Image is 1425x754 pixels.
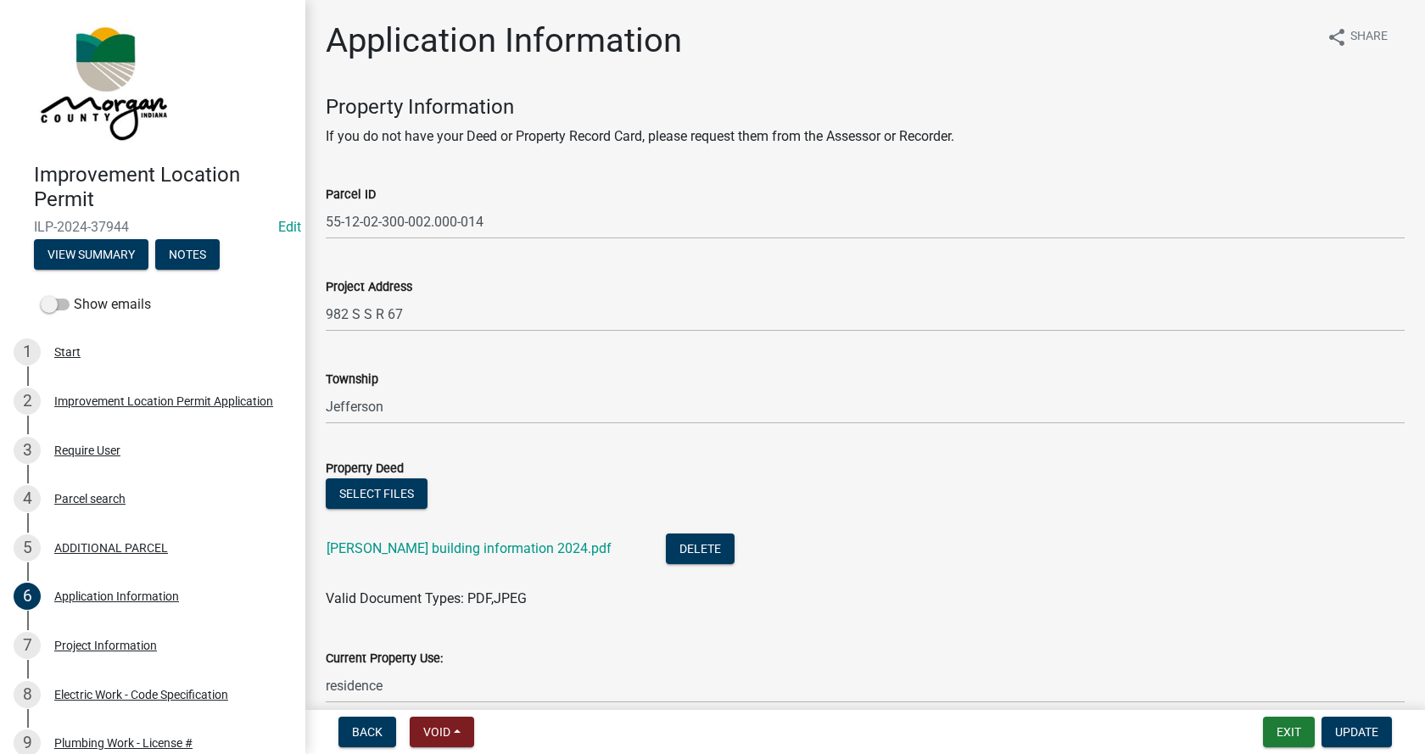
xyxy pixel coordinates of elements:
a: [PERSON_NAME] building information 2024.pdf [327,540,612,556]
div: Improvement Location Permit Application [54,395,273,407]
a: Edit [278,219,301,235]
span: Valid Document Types: PDF,JPEG [326,590,527,606]
div: 5 [14,534,41,561]
button: Delete [666,533,735,564]
button: shareShare [1313,20,1401,53]
button: Notes [155,239,220,270]
label: Property Deed [326,463,404,475]
div: 6 [14,583,41,610]
button: Void [410,717,474,747]
div: Start [54,346,81,358]
div: Plumbing Work - License # [54,737,193,749]
label: Project Address [326,282,412,293]
h4: Improvement Location Permit [34,163,292,212]
div: 4 [14,485,41,512]
wm-modal-confirm: Delete Document [666,542,735,558]
wm-modal-confirm: Summary [34,249,148,262]
button: Select files [326,478,427,509]
label: Show emails [41,294,151,315]
div: 8 [14,681,41,708]
div: ADDITIONAL PARCEL [54,542,168,554]
img: Morgan County, Indiana [34,18,170,145]
span: Share [1350,27,1388,47]
span: Back [352,725,383,739]
button: Update [1322,717,1392,747]
div: 7 [14,632,41,659]
div: Parcel search [54,493,126,505]
p: If you do not have your Deed or Property Record Card, please request them from the Assessor or Re... [326,126,1405,147]
label: Parcel ID [326,189,376,201]
span: Void [423,725,450,739]
div: Require User [54,444,120,456]
h1: Application Information [326,20,682,61]
wm-modal-confirm: Edit Application Number [278,219,301,235]
div: 1 [14,338,41,366]
span: ILP-2024-37944 [34,219,271,235]
button: Back [338,717,396,747]
div: 2 [14,388,41,415]
button: View Summary [34,239,148,270]
div: Application Information [54,590,179,602]
i: share [1327,27,1347,47]
span: Update [1335,725,1378,739]
label: Current Property Use: [326,653,443,665]
div: Project Information [54,640,157,651]
wm-modal-confirm: Notes [155,249,220,262]
h4: Property Information [326,95,1405,120]
label: Township [326,374,378,386]
div: Electric Work - Code Specification [54,689,228,701]
div: 3 [14,437,41,464]
button: Exit [1263,717,1315,747]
